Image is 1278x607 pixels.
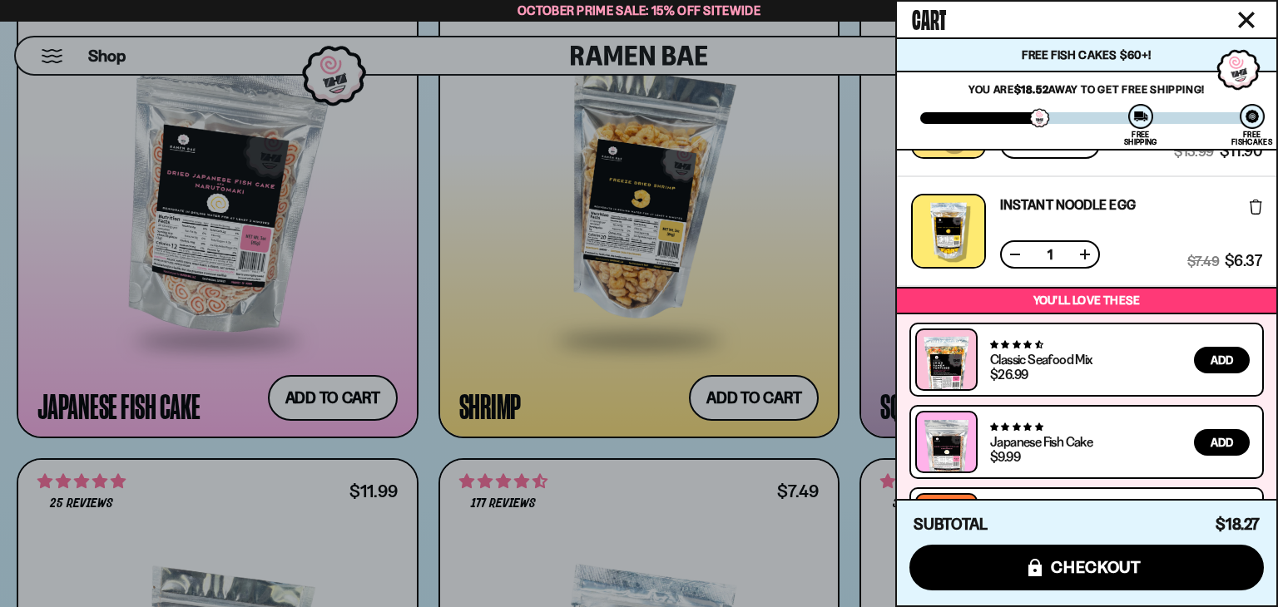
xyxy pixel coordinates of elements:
p: You’ll love these [901,293,1272,308]
a: Classic Seafood Mix [990,351,1092,368]
button: Add [1194,347,1250,373]
h4: Subtotal [914,516,988,533]
span: $13.99 [1174,144,1213,159]
span: checkout [1051,558,1142,576]
span: $6.37 [1225,254,1262,269]
button: checkout [909,545,1264,590]
span: October Prime Sale: 15% off Sitewide [518,2,760,18]
span: Free Fish Cakes $60+! [1022,47,1151,62]
a: Japanese Fish Cake [990,433,1092,450]
span: Add [1211,354,1233,366]
span: 1 [1037,138,1063,151]
span: $18.27 [1216,515,1260,534]
div: $26.99 [990,368,1028,381]
strong: $18.52 [1014,82,1049,96]
div: Free Fishcakes [1231,131,1272,146]
span: $11.90 [1220,144,1262,159]
button: Close cart [1234,7,1259,32]
span: 1 [1037,248,1063,261]
span: 4.68 stars [990,339,1043,350]
span: Add [1211,437,1233,448]
a: Instant Noodle Egg [1000,198,1136,211]
span: $7.49 [1187,254,1219,269]
button: Add [1194,429,1250,456]
div: Free Shipping [1124,131,1157,146]
span: Cart [912,1,946,34]
p: You are away to get Free Shipping! [920,82,1253,96]
span: 4.77 stars [990,422,1043,432]
div: $9.99 [990,450,1020,463]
